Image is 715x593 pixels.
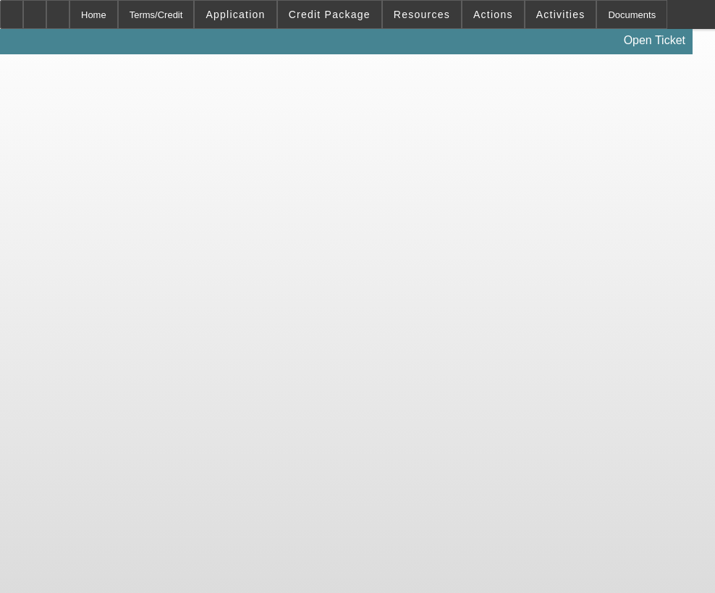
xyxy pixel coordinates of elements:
a: Open Ticket [618,28,691,53]
span: Credit Package [289,9,371,20]
span: Activities [536,9,585,20]
span: Actions [473,9,513,20]
button: Application [195,1,276,28]
span: Resources [394,9,450,20]
button: Actions [462,1,524,28]
span: Application [206,9,265,20]
button: Resources [383,1,461,28]
button: Activities [525,1,596,28]
button: Credit Package [278,1,381,28]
